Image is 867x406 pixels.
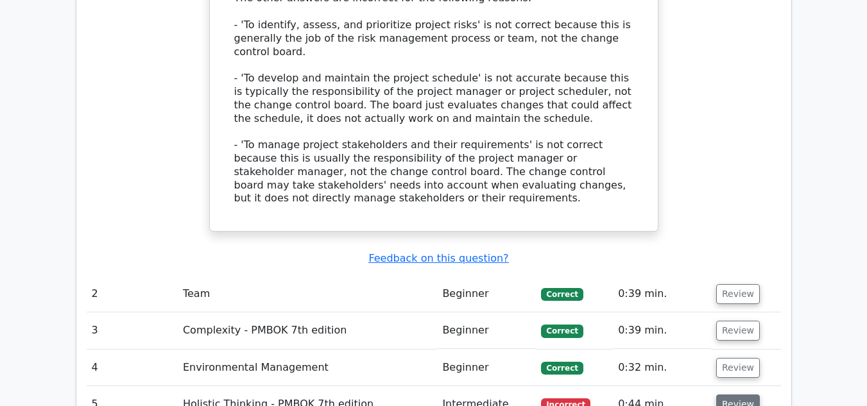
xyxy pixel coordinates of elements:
td: 3 [87,312,178,349]
button: Review [716,284,760,304]
td: 4 [87,350,178,386]
a: Feedback on this question? [368,252,508,264]
td: Beginner [437,276,536,312]
td: Beginner [437,350,536,386]
button: Review [716,358,760,378]
span: Correct [541,288,583,301]
td: Beginner [437,312,536,349]
td: Environmental Management [178,350,437,386]
td: Team [178,276,437,312]
button: Review [716,321,760,341]
span: Correct [541,362,583,375]
td: Complexity - PMBOK 7th edition [178,312,437,349]
span: Correct [541,325,583,337]
td: 0:32 min. [613,350,711,386]
td: 0:39 min. [613,312,711,349]
td: 2 [87,276,178,312]
td: 0:39 min. [613,276,711,312]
